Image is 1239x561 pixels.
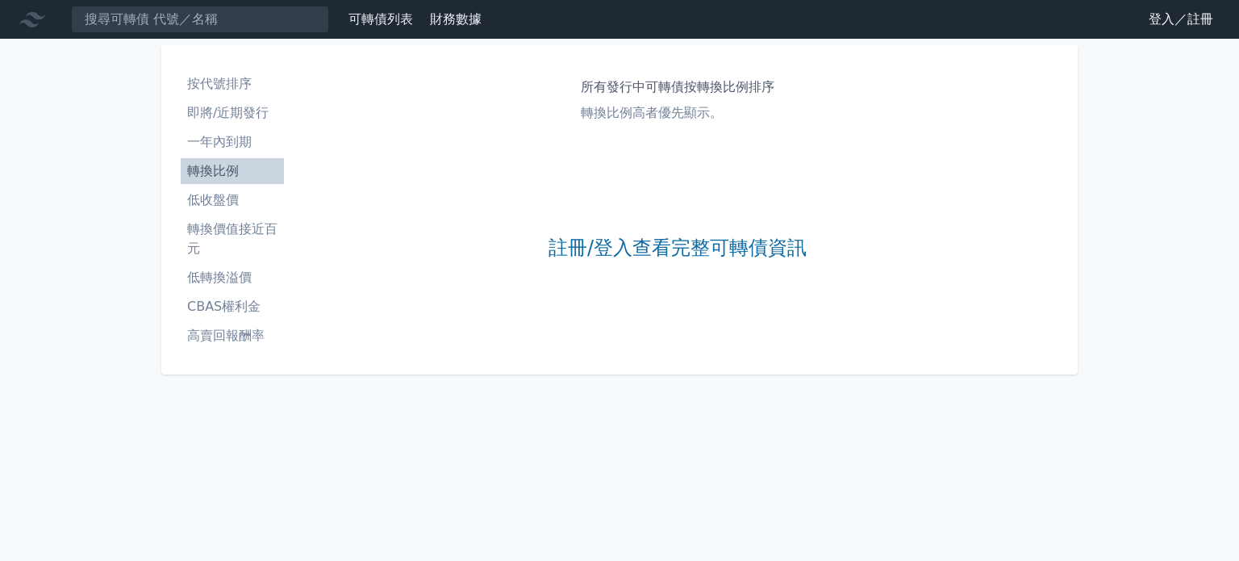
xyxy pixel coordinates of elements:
li: 低收盤價 [181,190,284,210]
a: 財務數據 [430,11,482,27]
a: 一年內到期 [181,129,284,155]
li: 按代號排序 [181,74,284,94]
li: CBAS權利金 [181,297,284,316]
a: 低轉換溢價 [181,265,284,291]
li: 轉換比例 [181,161,284,181]
li: 一年內到期 [181,132,284,152]
a: 可轉債列表 [348,11,413,27]
a: 按代號排序 [181,71,284,97]
h1: 所有發行中可轉債按轉換比例排序 [581,77,774,97]
p: 轉換比例高者優先顯示。 [581,103,774,123]
a: 低收盤價 [181,187,284,213]
a: 高賣回報酬率 [181,323,284,349]
li: 高賣回報酬率 [181,326,284,345]
a: 轉換比例 [181,158,284,184]
a: 登入／註冊 [1136,6,1226,32]
a: 即將/近期發行 [181,100,284,126]
li: 低轉換溢價 [181,268,284,287]
a: CBAS權利金 [181,294,284,320]
a: 轉換價值接近百元 [181,216,284,262]
li: 轉換價值接近百元 [181,220,284,258]
a: 註冊/登入查看完整可轉債資訊 [549,236,807,262]
li: 即將/近期發行 [181,103,284,123]
input: 搜尋可轉債 代號／名稱 [71,6,329,33]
